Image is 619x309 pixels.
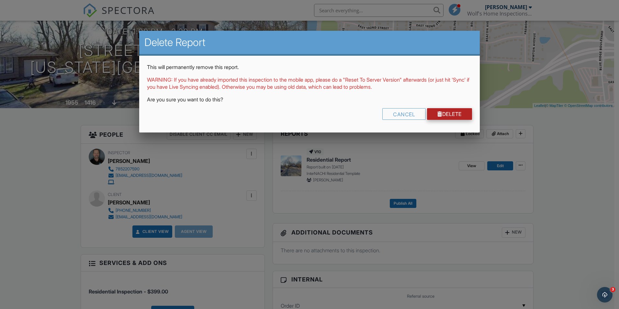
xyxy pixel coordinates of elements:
[147,96,472,103] p: Are you sure you want to do this?
[597,287,613,303] iframe: Intercom live chat
[147,76,472,91] p: WARNING: If you have already imported this inspection to the mobile app, please do a "Reset To Se...
[144,36,475,49] h2: Delete Report
[147,63,472,71] p: This will permanently remove this report.
[610,287,615,292] span: 3
[382,108,426,120] div: Cancel
[427,108,472,120] a: Delete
